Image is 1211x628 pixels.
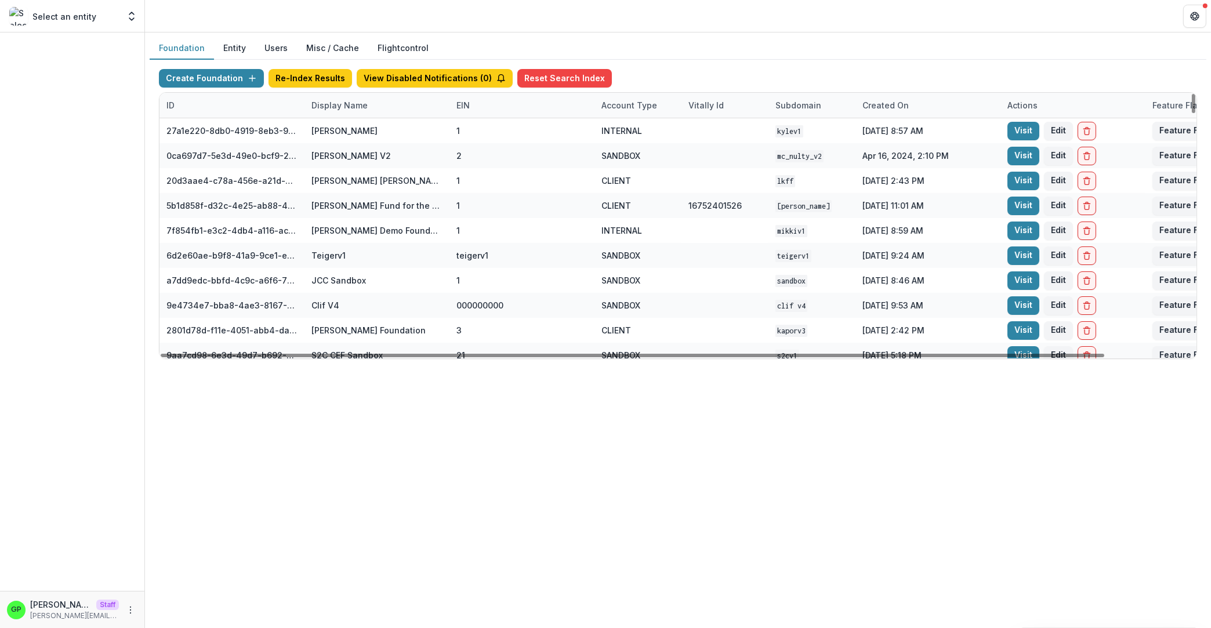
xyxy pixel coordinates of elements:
[855,318,1000,343] div: [DATE] 2:42 PM
[775,225,807,237] code: mikkiv1
[594,93,681,118] div: Account Type
[214,37,255,60] button: Entity
[1044,246,1073,265] button: Edit
[855,93,1000,118] div: Created on
[456,199,460,212] div: 1
[1000,93,1145,118] div: Actions
[124,5,140,28] button: Open entity switcher
[96,600,119,610] p: Staff
[768,93,855,118] div: Subdomain
[1007,147,1039,165] a: Visit
[601,324,631,336] div: CLIENT
[311,249,346,262] div: Teigerv1
[449,99,477,111] div: EIN
[456,324,462,336] div: 3
[601,150,640,162] div: SANDBOX
[1078,147,1096,165] button: Delete Foundation
[1078,246,1096,265] button: Delete Foundation
[166,274,298,286] div: a7dd9edc-bbfd-4c9c-a6f6-76d0743bf1cd
[1007,321,1039,340] a: Visit
[855,343,1000,368] div: [DATE] 5:18 PM
[255,37,297,60] button: Users
[681,99,731,111] div: Vitally Id
[601,224,642,237] div: INTERNAL
[688,199,742,212] div: 16752401526
[1044,321,1073,340] button: Edit
[30,611,119,621] p: [PERSON_NAME][EMAIL_ADDRESS][DOMAIN_NAME]
[855,218,1000,243] div: [DATE] 8:59 AM
[775,200,832,212] code: [PERSON_NAME]
[1044,346,1073,365] button: Edit
[1078,122,1096,140] button: Delete Foundation
[311,150,391,162] div: [PERSON_NAME] V2
[775,350,799,362] code: s2cv1
[601,249,640,262] div: SANDBOX
[1007,197,1039,215] a: Visit
[304,93,449,118] div: Display Name
[166,349,298,361] div: 9aa7cd98-6e3d-49d7-b692-3e5f3d1facd4
[456,125,460,137] div: 1
[601,349,640,361] div: SANDBOX
[1078,321,1096,340] button: Delete Foundation
[311,324,426,336] div: [PERSON_NAME] Foundation
[166,125,298,137] div: 27a1e220-8db0-4919-8eb3-9f29ee33f7b0
[601,125,642,137] div: INTERNAL
[1007,246,1039,265] a: Visit
[775,125,803,137] code: kylev1
[775,275,807,287] code: sandbox
[1044,222,1073,240] button: Edit
[1078,296,1096,315] button: Delete Foundation
[1183,5,1206,28] button: Get Help
[456,299,503,311] div: 000000000
[594,99,664,111] div: Account Type
[166,249,298,262] div: 6d2e60ae-b9f8-41a9-9ce1-e608d0f20ec5
[1044,197,1073,215] button: Edit
[304,99,375,111] div: Display Name
[855,193,1000,218] div: [DATE] 11:01 AM
[1044,296,1073,315] button: Edit
[855,99,916,111] div: Created on
[855,118,1000,143] div: [DATE] 8:57 AM
[449,93,594,118] div: EIN
[1007,296,1039,315] a: Visit
[1078,222,1096,240] button: Delete Foundation
[517,69,612,88] button: Reset Search Index
[681,93,768,118] div: Vitally Id
[456,349,465,361] div: 21
[159,69,264,88] button: Create Foundation
[456,224,460,237] div: 1
[601,299,640,311] div: SANDBOX
[166,175,298,187] div: 20d3aae4-c78a-456e-a21d-91c97a6a725f
[601,199,631,212] div: CLIENT
[378,42,429,54] a: Flightcontrol
[456,274,460,286] div: 1
[456,175,460,187] div: 1
[311,175,443,187] div: [PERSON_NAME] [PERSON_NAME] Family Foundation
[11,606,21,614] div: Griffin Perry
[1007,271,1039,290] a: Visit
[1007,172,1039,190] a: Visit
[357,69,513,88] button: View Disabled Notifications (0)
[768,99,828,111] div: Subdomain
[456,249,488,262] div: teigerv1
[775,250,811,262] code: teigerv1
[855,168,1000,193] div: [DATE] 2:43 PM
[775,300,807,312] code: Clif V4
[1007,346,1039,365] a: Visit
[311,349,383,361] div: S2C CEF Sandbox
[1044,122,1073,140] button: Edit
[159,99,182,111] div: ID
[166,199,298,212] div: 5b1d858f-d32c-4e25-ab88-434536713791
[150,37,214,60] button: Foundation
[166,299,298,311] div: 9e4734e7-bba8-4ae3-8167-95d86cec7b4b
[297,37,368,60] button: Misc / Cache
[1007,122,1039,140] a: Visit
[159,93,304,118] div: ID
[311,199,443,212] div: [PERSON_NAME] Fund for the Blind
[166,324,298,336] div: 2801d78d-f11e-4051-abb4-dab00da98882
